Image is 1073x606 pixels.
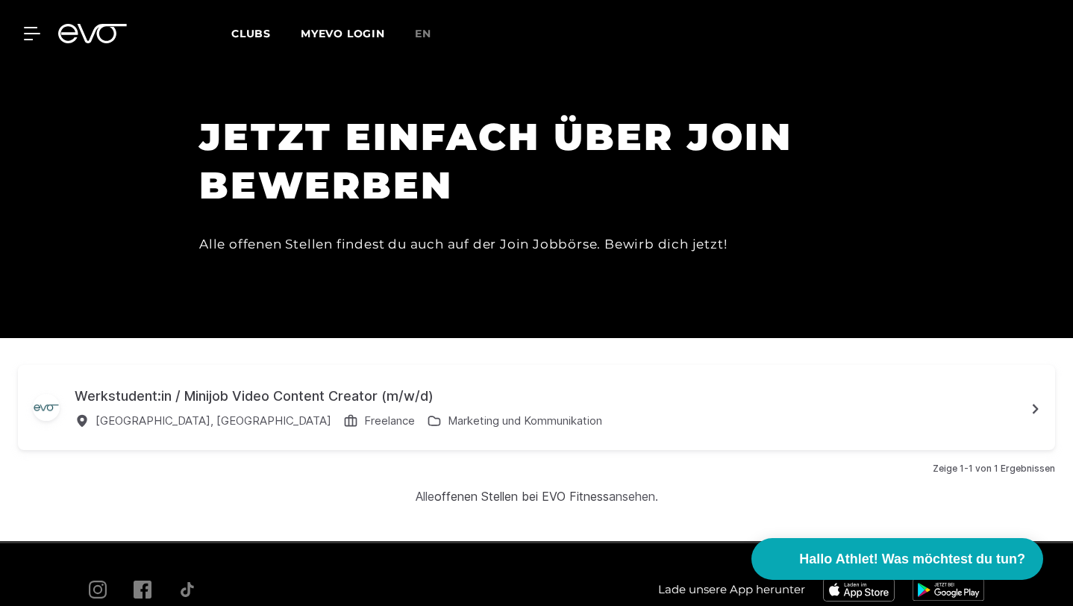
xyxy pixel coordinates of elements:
img: evofitness app [913,579,984,600]
span: Clubs [231,27,271,40]
div: Alle offenen Stellen findest du auch auf der Join Jobbörse. Bewirb dich jetzt! [199,232,871,256]
div: Freelance [364,413,415,430]
span: Lade unsere App herunter [658,581,805,599]
div: Marketing und Kommunikation [448,413,602,430]
a: offenen Stellen bei EVO Fitness [434,489,609,504]
img: Werkstudent:in / Minijob Video Content Creator (m/w/d) [33,394,60,421]
button: Hallo Athlet! Was möchtest du tun? [751,538,1043,580]
a: Werkstudent:in / Minijob Video Content Creator (m/w/d)[GEOGRAPHIC_DATA], [GEOGRAPHIC_DATA]Freelan... [18,365,1055,451]
h1: JETZT EINFACH ÜBER JOIN BEWERBEN [199,113,871,210]
a: en [415,25,449,43]
div: Zeige 1-1 von 1 Ergebnissen [18,462,1055,475]
div: Alle ansehen. [416,487,658,505]
div: [GEOGRAPHIC_DATA], [GEOGRAPHIC_DATA] [96,413,331,430]
a: MYEVO LOGIN [301,27,385,40]
span: en [415,27,431,40]
a: Clubs [231,26,301,40]
img: evofitness app [823,578,895,602]
div: Werkstudent:in / Minijob Video Content Creator (m/w/d) [75,386,1025,406]
span: Hallo Athlet! Was möchtest du tun? [799,549,1025,569]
